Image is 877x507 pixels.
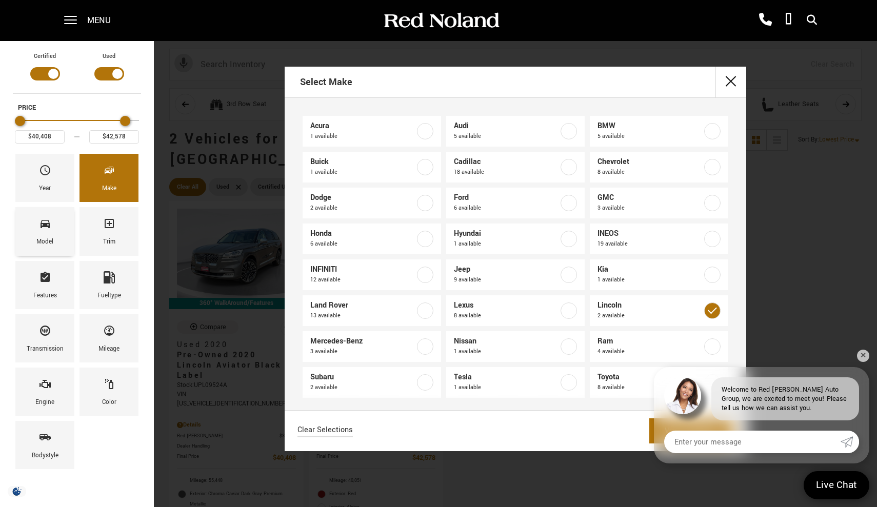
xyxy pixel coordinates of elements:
[33,290,57,301] div: Features
[39,215,51,236] span: Model
[446,116,585,147] a: Audi5 available
[454,157,559,167] span: Cadillac
[310,265,415,275] span: INFINITI
[15,154,74,202] div: YearYear
[303,367,441,398] a: Subaru2 available
[597,193,702,203] span: GMC
[446,367,585,398] a: Tesla1 available
[27,343,64,355] div: Transmission
[103,269,115,290] span: Fueltype
[15,207,74,255] div: ModelModel
[102,183,116,194] div: Make
[79,314,138,362] div: MileageMileage
[310,311,415,321] span: 13 available
[310,167,415,177] span: 1 available
[39,183,51,194] div: Year
[454,193,559,203] span: Ford
[310,336,415,347] span: Mercedes-Benz
[103,375,115,397] span: Color
[811,478,862,492] span: Live Chat
[39,269,51,290] span: Features
[590,295,728,326] a: Lincoln2 available
[664,377,701,414] img: Agent profile photo
[597,203,702,213] span: 3 available
[15,261,74,309] div: FeaturesFeatures
[103,51,115,62] label: Used
[39,429,51,450] span: Bodystyle
[590,152,728,182] a: Chevrolet8 available
[664,431,841,453] input: Enter your message
[454,121,559,131] span: Audi
[590,367,728,398] a: Toyota8 available
[39,322,51,343] span: Transmission
[454,275,559,285] span: 9 available
[804,471,869,499] a: Live Chat
[35,397,54,408] div: Engine
[590,259,728,290] a: Kia1 available
[15,112,139,144] div: Price
[446,295,585,326] a: Lexus8 available
[597,157,702,167] span: Chevrolet
[15,116,25,126] div: Minimum Price
[597,300,702,311] span: Lincoln
[446,152,585,182] a: Cadillac18 available
[310,239,415,249] span: 6 available
[103,236,115,248] div: Trim
[97,290,121,301] div: Fueltype
[310,229,415,239] span: Honda
[454,300,559,311] span: Lexus
[446,259,585,290] a: Jeep9 available
[454,229,559,239] span: Hyundai
[310,157,415,167] span: Buick
[454,265,559,275] span: Jeep
[103,322,115,343] span: Mileage
[303,188,441,218] a: Dodge2 available
[446,331,585,362] a: Nissan1 available
[89,130,139,144] input: Maximum
[103,161,115,183] span: Make
[310,372,415,382] span: Subaru
[454,372,559,382] span: Tesla
[310,275,415,285] span: 12 available
[597,239,702,249] span: 19 available
[303,259,441,290] a: INFINITI12 available
[39,375,51,397] span: Engine
[454,167,559,177] span: 18 available
[454,311,559,321] span: 8 available
[310,131,415,141] span: 1 available
[454,347,559,357] span: 1 available
[597,372,702,382] span: Toyota
[15,368,74,416] div: EngineEngine
[715,67,746,97] button: close
[310,203,415,213] span: 2 available
[310,121,415,131] span: Acura
[32,450,58,461] div: Bodystyle
[454,382,559,393] span: 1 available
[103,215,115,236] span: Trim
[446,188,585,218] a: Ford6 available
[15,130,65,144] input: Minimum
[5,486,29,497] section: Click to Open Cookie Consent Modal
[98,343,119,355] div: Mileage
[382,12,500,30] img: Red Noland Auto Group
[310,382,415,393] span: 2 available
[18,103,136,112] h5: Price
[597,275,702,285] span: 1 available
[597,167,702,177] span: 8 available
[303,331,441,362] a: Mercedes-Benz3 available
[590,116,728,147] a: BMW5 available
[303,224,441,254] a: Honda6 available
[34,51,56,62] label: Certified
[79,154,138,202] div: MakeMake
[36,236,53,248] div: Model
[79,261,138,309] div: FueltypeFueltype
[711,377,859,420] div: Welcome to Red [PERSON_NAME] Auto Group, we are excited to meet you! Please tell us how we can as...
[303,116,441,147] a: Acura1 available
[303,295,441,326] a: Land Rover13 available
[297,425,353,437] a: Clear Selections
[310,193,415,203] span: Dodge
[79,207,138,255] div: TrimTrim
[454,131,559,141] span: 5 available
[310,300,415,311] span: Land Rover
[300,68,352,96] h2: Select Make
